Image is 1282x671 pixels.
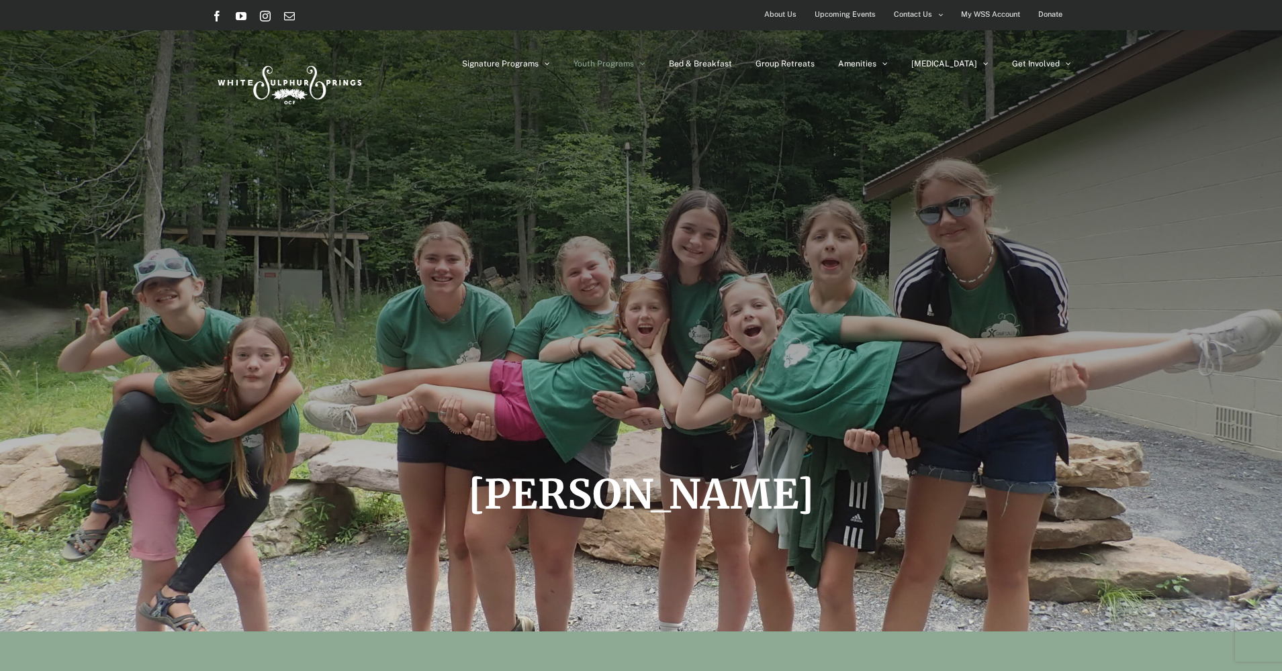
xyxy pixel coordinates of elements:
[756,60,815,68] span: Group Retreats
[764,5,796,24] span: About Us
[462,60,539,68] span: Signature Programs
[911,60,977,68] span: [MEDICAL_DATA]
[260,11,271,21] a: Instagram
[1012,60,1060,68] span: Get Involved
[961,5,1020,24] span: My WSS Account
[462,30,1071,97] nav: Main Menu
[468,469,815,519] span: [PERSON_NAME]
[669,30,732,97] a: Bed & Breakfast
[574,60,634,68] span: Youth Programs
[669,60,732,68] span: Bed & Breakfast
[574,30,645,97] a: Youth Programs
[1012,30,1071,97] a: Get Involved
[894,5,932,24] span: Contact Us
[815,5,876,24] span: Upcoming Events
[212,51,366,114] img: White Sulphur Springs Logo
[236,11,246,21] a: YouTube
[1038,5,1062,24] span: Donate
[838,60,876,68] span: Amenities
[462,30,550,97] a: Signature Programs
[838,30,888,97] a: Amenities
[911,30,989,97] a: [MEDICAL_DATA]
[212,11,222,21] a: Facebook
[284,11,295,21] a: Email
[756,30,815,97] a: Group Retreats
